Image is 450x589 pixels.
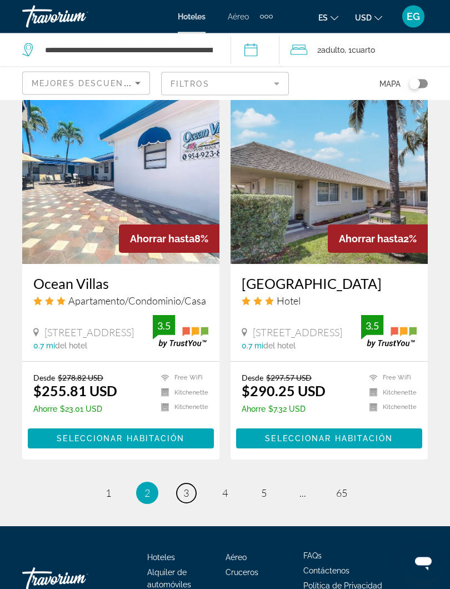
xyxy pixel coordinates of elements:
button: Travelers: 2 adults, 0 children [279,33,450,67]
span: 4 [222,487,228,500]
div: 8% [119,225,219,253]
span: 0.7 mi [242,342,263,351]
span: Seleccionar habitación [265,435,393,443]
li: Kitchenette [364,388,417,398]
div: 3 star Hotel [242,295,417,307]
span: Ahorrar hasta [130,233,194,245]
span: USD [355,13,372,22]
a: Cruceros [226,568,258,577]
span: 3 [183,487,189,500]
button: Change currency [355,9,382,26]
p: $23.01 USD [33,405,117,414]
span: [STREET_ADDRESS] [44,327,134,339]
span: es [318,13,328,22]
button: Extra navigation items [260,8,273,26]
mat-select: Sort by [32,77,141,90]
iframe: Botón para iniciar la ventana de mensajería [406,545,441,580]
span: Hotel [277,295,301,307]
span: Apartamento/Condominio/Casa [68,295,206,307]
li: Kitchenette [364,403,417,413]
div: 3.5 [153,320,175,333]
a: Seleccionar habitación [236,432,422,444]
span: 2 [144,487,150,500]
button: Seleccionar habitación [236,429,422,449]
li: Kitchenette [156,388,208,398]
a: [GEOGRAPHIC_DATA] [242,276,417,292]
li: Free WiFi [364,373,417,383]
img: trustyou-badge.svg [153,316,208,348]
img: Hotel image [22,87,219,264]
img: trustyou-badge.svg [361,316,417,348]
span: ... [299,487,306,500]
a: Seleccionar habitación [28,432,214,444]
ins: $255.81 USD [33,383,117,400]
del: $278.82 USD [58,373,103,383]
span: del hotel [55,342,87,351]
span: 1 [106,487,111,500]
button: Check-in date: Sep 19, 2025 Check-out date: Sep 22, 2025 [231,33,279,67]
button: Seleccionar habitación [28,429,214,449]
a: Aéreo [228,12,249,21]
a: Hoteles [178,12,206,21]
button: Change language [318,9,338,26]
span: Cuarto [352,46,375,54]
span: Mapa [379,76,401,92]
button: Filter [161,72,289,96]
span: Ahorrar hasta [339,233,403,245]
a: Contáctenos [303,567,349,576]
span: Desde [242,373,263,383]
a: Ocean Villas [33,276,208,292]
span: 5 [261,487,267,500]
div: 3.5 [361,320,383,333]
span: Desde [33,373,55,383]
a: Hoteles [147,553,175,562]
div: 2% [328,225,428,253]
span: EG [407,11,420,22]
span: [STREET_ADDRESS] [253,327,342,339]
span: Ahorre [242,405,266,414]
del: $297.57 USD [266,373,312,383]
span: 2 [317,42,344,58]
a: FAQs [303,552,322,561]
nav: Pagination [22,482,428,505]
p: $7.32 USD [242,405,326,414]
button: User Menu [399,5,428,28]
span: del hotel [263,342,296,351]
a: Aéreo [226,553,247,562]
li: Free WiFi [156,373,208,383]
div: 3 star Apartment [33,295,208,307]
img: Hotel image [231,87,428,264]
li: Kitchenette [156,403,208,413]
button: Toggle map [401,79,428,89]
ins: $290.25 USD [242,383,326,400]
span: 65 [336,487,347,500]
span: Adulto [321,46,344,54]
span: Mejores descuentos [32,79,143,88]
span: 0.7 mi [33,342,55,351]
span: Ahorre [33,405,57,414]
a: Travorium [22,2,133,31]
span: Seleccionar habitación [57,435,184,443]
span: , 1 [344,42,375,58]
